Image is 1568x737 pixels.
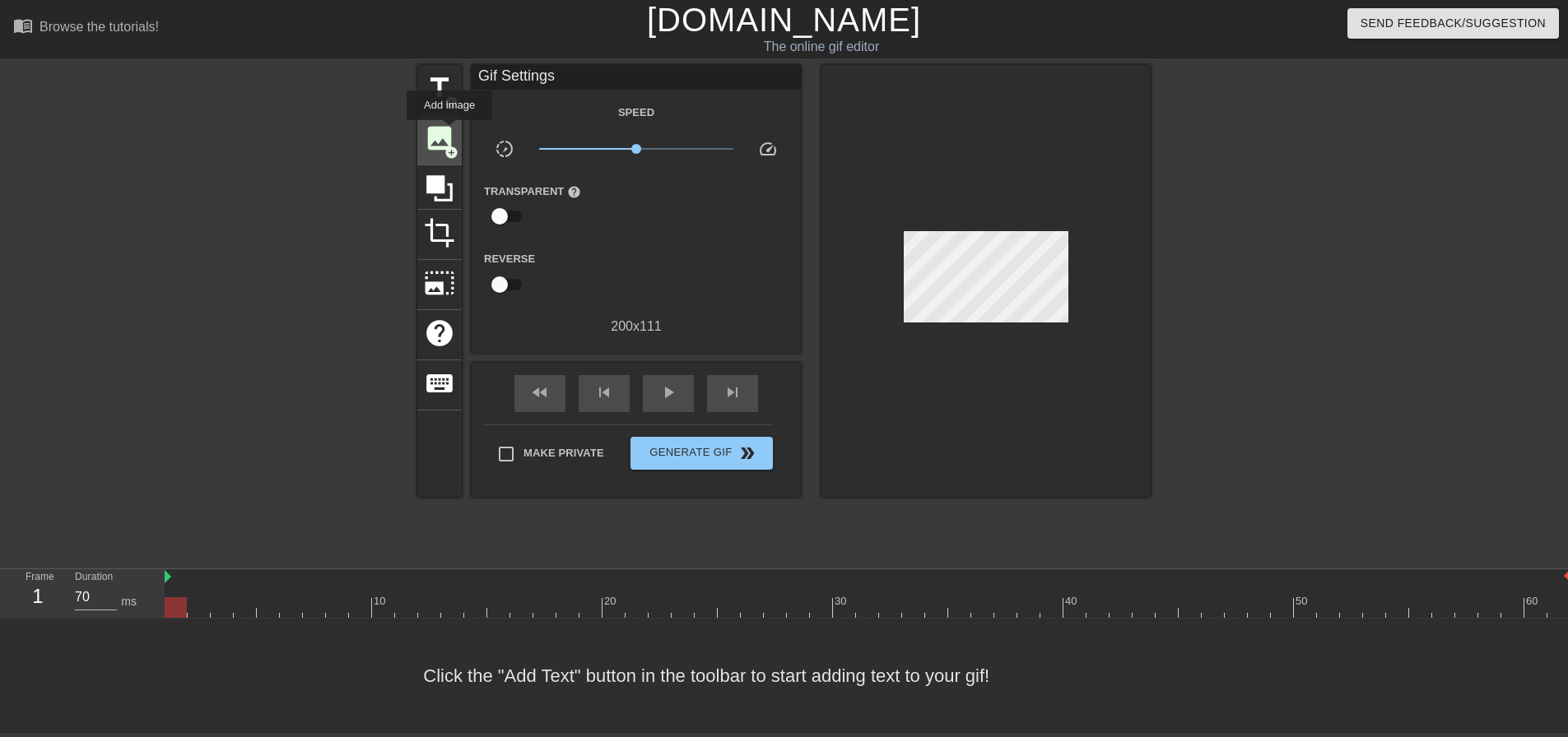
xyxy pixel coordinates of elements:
[737,443,757,463] span: double_arrow
[604,593,619,610] div: 20
[531,37,1112,57] div: The online gif editor
[630,437,773,470] button: Generate Gif
[484,251,535,267] label: Reverse
[424,267,455,299] span: photo_size_select_large
[484,183,581,200] label: Transparent
[723,382,742,402] span: skip_next
[472,317,801,336] div: 200 x 111
[424,123,455,154] span: image
[1296,593,1310,610] div: 50
[424,217,455,248] span: crop
[835,593,849,610] div: 30
[13,16,33,35] span: menu_book
[121,593,137,610] div: ms
[495,139,514,159] span: slow_motion_video
[75,572,113,582] label: Duration
[13,569,63,617] div: Frame
[1361,13,1546,34] span: Send Feedback/Suggestion
[444,95,458,109] span: add_circle
[530,382,550,402] span: fast_rewind
[1347,8,1559,39] button: Send Feedback/Suggestion
[472,65,801,90] div: Gif Settings
[1526,593,1541,610] div: 60
[523,445,604,461] span: Make Private
[26,582,50,611] div: 1
[424,318,455,349] span: help
[658,382,678,402] span: play_arrow
[618,104,654,121] label: Speed
[40,20,159,34] div: Browse the tutorials!
[13,16,159,41] a: Browse the tutorials!
[758,139,778,159] span: speed
[444,146,458,160] span: add_circle
[594,382,614,402] span: skip_previous
[567,185,581,199] span: help
[647,2,921,38] a: [DOMAIN_NAME]
[424,72,455,104] span: title
[637,443,766,463] span: Generate Gif
[1065,593,1080,610] div: 40
[374,593,389,610] div: 10
[424,368,455,399] span: keyboard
